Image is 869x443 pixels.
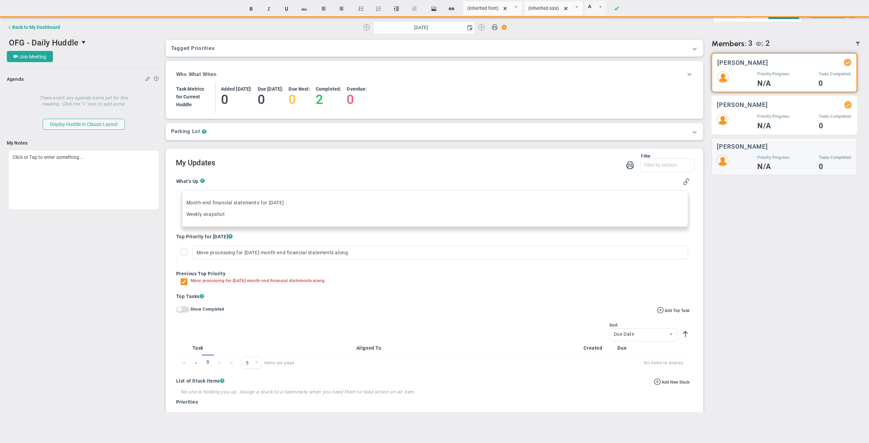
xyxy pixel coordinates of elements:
[258,86,283,92] h4: Due [DATE]:
[258,92,283,107] h4: 0
[252,357,261,369] span: select
[717,114,728,125] img: 204802.Person.photo
[717,101,768,108] h3: [PERSON_NAME]
[845,60,850,65] div: Updated Status
[171,45,698,51] h3: Tagged Priorities
[819,123,852,129] h4: 0
[757,123,790,129] h4: N/A
[757,71,790,77] h5: Priority Progress:
[7,20,60,34] button: Back to My Dashboard
[585,1,606,15] span: Current selected color is rgba(255, 255, 255, 0)
[463,1,510,15] input: Font Name
[176,378,690,384] h4: List of Stuck Items
[855,41,861,47] span: Filter Updated Members
[192,245,688,260] div: Move processing for [DATE] month-end financial statements along
[426,2,442,15] button: Insert image
[243,2,259,15] button: Bold
[818,71,851,77] h5: Tasks Completed:
[765,39,770,48] span: 2
[753,39,770,48] div: The following people are Viewers: Craig Churchill, Tyler Van Schoonhoven
[465,22,475,34] span: select
[443,2,460,15] button: Insert hyperlink
[176,154,651,159] div: Filter
[242,357,252,369] span: 5
[316,2,332,15] button: Align text left
[819,114,852,119] h5: Tasks Completed:
[819,155,852,161] h5: Tasks Completed:
[221,86,252,92] h4: Added [DATE]:
[181,389,690,395] h4: No one is holding you up. Assign a stuck to a teammate when you need them to take action on an item.
[289,92,310,107] h4: 0
[176,399,690,405] h4: Priorities
[757,164,790,170] h4: N/A
[371,2,387,15] button: Insert ordered list
[176,102,192,107] span: Huddle
[176,271,690,277] h4: Previous Top Priority
[19,54,46,59] span: Join Meeting
[278,2,295,15] button: Underline
[665,329,677,342] span: select
[354,342,581,355] th: Aligned To
[757,114,790,119] h5: Priority Progress:
[662,380,689,385] span: Add New Stuck
[296,2,312,15] button: Strikethrough
[316,92,341,107] h4: 2
[7,76,24,82] span: Agenda
[176,86,204,92] h4: Task Metrics
[186,200,284,205] span: Month-end financial statements for [DATE]
[711,39,746,48] span: Members:
[609,323,677,328] div: Sort
[615,342,649,355] th: Due
[717,143,768,150] h3: [PERSON_NAME]
[510,1,522,15] span: select
[571,1,583,15] span: select
[289,86,310,92] h4: Due Next:
[176,234,690,240] h4: Top Priority for [DATE]
[581,342,615,355] th: Created
[176,178,200,184] h4: What's Up
[202,355,214,369] span: 0
[846,103,850,107] div: Updated Status
[818,80,851,87] h4: 0
[347,86,367,92] h4: Overdue:
[302,359,683,367] span: No items to display
[492,24,498,33] span: Print Huddle
[190,342,313,355] th: Task
[757,80,790,87] h4: N/A
[78,37,90,48] span: select
[176,159,695,168] h2: My Updates
[498,23,507,32] span: Action Button
[176,94,200,99] span: for Current
[8,150,160,210] div: Click or Tap to enter something...
[176,293,690,300] h4: Top Tasks
[610,329,665,340] span: Due Date
[261,2,277,15] button: Italic
[717,59,768,66] h3: [PERSON_NAME]
[657,306,689,314] button: Add Top Task
[626,161,634,169] span: Print My Huddle Updates
[353,2,369,15] button: Insert unordered list
[333,2,350,15] button: Center text
[43,119,125,130] button: Display Huddle in Classic Layout
[176,71,217,77] h3: Who What When
[819,164,852,170] h4: 0
[654,378,689,385] button: Add New Stuck
[242,357,262,369] span: 0
[186,211,225,217] span: Weekly snapshot
[608,2,625,15] a: Done!
[717,71,729,83] img: 204803.Person.photo
[38,90,130,107] h4: There aren't any agenda items yet for this meeting. Click the "+" icon to add some.
[347,92,367,107] h4: 0
[717,155,728,166] img: 204801.Person.photo
[12,24,60,30] div: Back to My Dashboard
[524,1,571,15] input: Font Size
[7,140,161,146] h4: My Notes
[9,38,78,48] span: OFG - Daily Huddle
[761,39,763,48] span: :
[191,278,325,286] div: Move processing for [DATE] month-end financial statements along
[190,307,224,311] label: Show Completed
[665,308,689,313] span: Add Top Task
[748,39,753,48] span: 3
[594,1,606,15] span: select
[221,92,252,107] h4: 0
